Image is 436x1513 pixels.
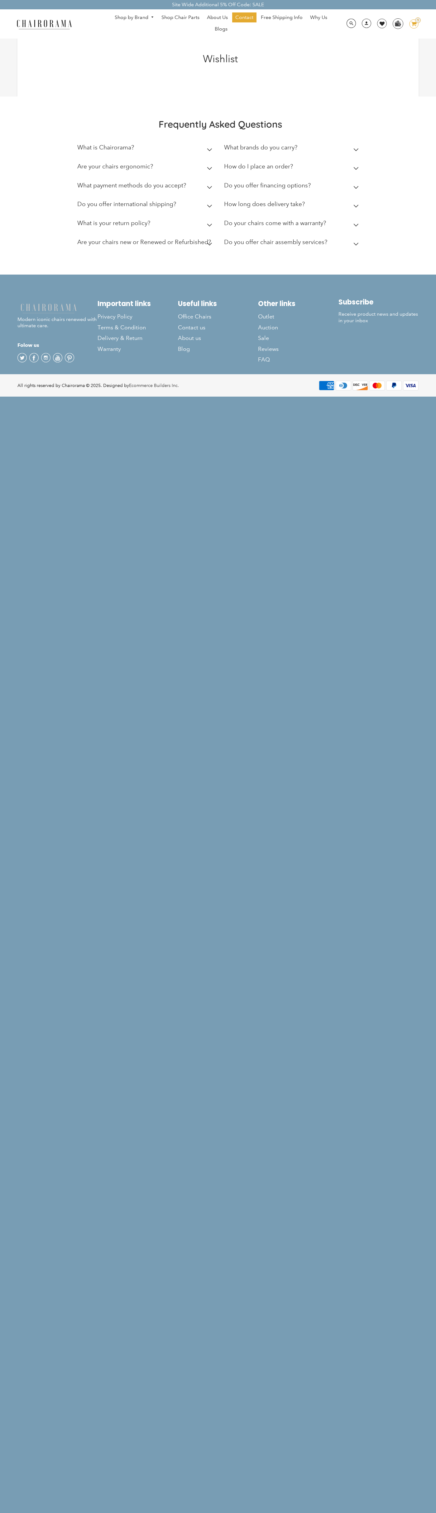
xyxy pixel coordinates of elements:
[258,322,338,333] a: Auction
[310,14,327,21] span: Why Us
[129,383,179,388] a: Ecommerce Builders Inc.
[224,163,293,170] h2: How do I place an order?
[207,14,228,21] span: About Us
[235,14,253,21] span: Contact
[77,139,214,158] summary: What is Chairorama?
[13,19,75,30] img: chairorama
[98,299,178,308] h2: Important links
[258,311,338,322] a: Outlet
[17,382,179,389] div: All rights reserved by Chairorama © 2025. Designed by
[98,324,146,331] span: Terms & Condition
[224,215,361,234] summary: Do your chairs come with a warranty?
[215,26,228,32] span: Blogs
[258,356,270,363] span: FAQ
[77,163,153,170] h2: Are your chairs ergonomic?
[415,17,421,23] div: 1
[161,14,199,21] span: Shop Chair Parts
[258,324,278,331] span: Auction
[258,333,338,343] a: Sale
[212,24,231,34] a: Blogs
[258,313,274,320] span: Outlet
[338,311,419,324] p: Receive product news and updates in your inbox
[77,219,150,227] h2: What is your return policy?
[77,118,363,130] h2: Frequently Asked Questions
[178,313,211,320] span: Office Chairs
[77,158,214,177] summary: Are your chairs ergonomic?
[224,139,361,158] summary: What brands do you carry?
[77,238,211,246] h2: Are your chairs new or Renewed or Refurbished?
[224,234,361,253] summary: Do you offer chair assembly services?
[98,313,132,320] span: Privacy Policy
[224,200,305,208] h2: How long does delivery take?
[224,219,326,227] h2: Do your chairs come with a warranty?
[77,234,214,253] summary: Are your chairs new or Renewed or Refurbished?
[224,177,361,196] summary: Do you offer financing options?
[393,19,403,28] img: WhatsApp_Image_2024-07-12_at_16.23.01.webp
[338,298,419,306] h2: Subscribe
[178,344,258,354] a: Blog
[98,322,178,333] a: Terms & Condition
[77,215,214,234] summary: What is your return policy?
[178,322,258,333] a: Contact us
[178,311,258,322] a: Office Chairs
[102,12,340,35] nav: DesktopNavigation
[89,53,352,65] h1: Wishlist
[258,12,306,22] a: Free Shipping Info
[258,346,279,353] span: Reviews
[258,299,338,308] h2: Other links
[98,333,178,343] a: Delivery & Return
[77,196,214,215] summary: Do you offer international shipping?
[77,177,214,196] summary: What payment methods do you accept?
[98,335,142,342] span: Delivery & Return
[178,346,190,353] span: Blog
[232,12,256,22] a: Contact
[17,342,98,349] h4: Folow us
[178,333,258,343] a: About us
[258,344,338,354] a: Reviews
[224,158,361,177] summary: How do I place an order?
[77,144,134,151] h2: What is Chairorama?
[98,344,178,354] a: Warranty
[224,196,361,215] summary: How long does delivery take?
[98,346,121,353] span: Warranty
[77,200,176,208] h2: Do you offer international shipping?
[178,324,205,331] span: Contact us
[112,13,157,22] a: Shop by Brand
[307,12,330,22] a: Why Us
[224,238,327,246] h2: Do you offer chair assembly services?
[224,182,311,189] h2: Do you offer financing options?
[258,354,338,365] a: FAQ
[178,335,201,342] span: About us
[158,12,203,22] a: Shop Chair Parts
[405,19,419,29] a: 1
[17,303,80,313] img: chairorama
[178,299,258,308] h2: Useful links
[204,12,231,22] a: About Us
[258,335,269,342] span: Sale
[224,144,297,151] h2: What brands do you carry?
[77,182,186,189] h2: What payment methods do you accept?
[261,14,303,21] span: Free Shipping Info
[98,311,178,322] a: Privacy Policy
